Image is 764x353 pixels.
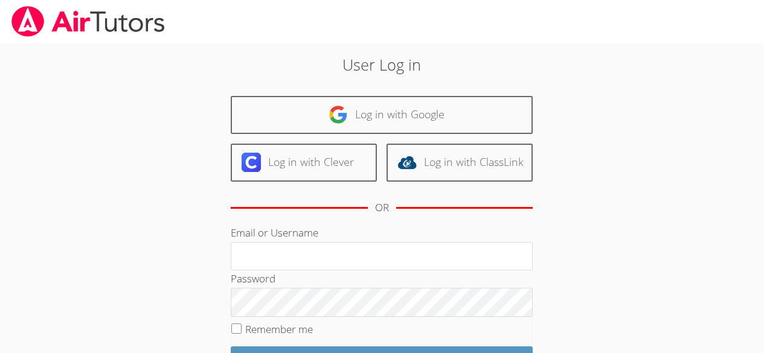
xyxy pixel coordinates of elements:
[231,226,318,240] label: Email or Username
[231,272,275,285] label: Password
[231,144,377,182] a: Log in with Clever
[387,144,533,182] a: Log in with ClassLink
[397,153,417,172] img: classlink-logo-d6bb404cc1216ec64c9a2012d9dc4662098be43eaf13dc465df04b49fa7ab582.svg
[245,322,313,336] label: Remember me
[375,199,389,217] div: OR
[176,53,588,76] h2: User Log in
[242,153,261,172] img: clever-logo-6eab21bc6e7a338710f1a6ff85c0baf02591cd810cc4098c63d3a4b26e2feb20.svg
[231,96,533,134] a: Log in with Google
[329,105,348,124] img: google-logo-50288ca7cdecda66e5e0955fdab243c47b7ad437acaf1139b6f446037453330a.svg
[10,6,166,37] img: airtutors_banner-c4298cdbf04f3fff15de1276eac7730deb9818008684d7c2e4769d2f7ddbe033.png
